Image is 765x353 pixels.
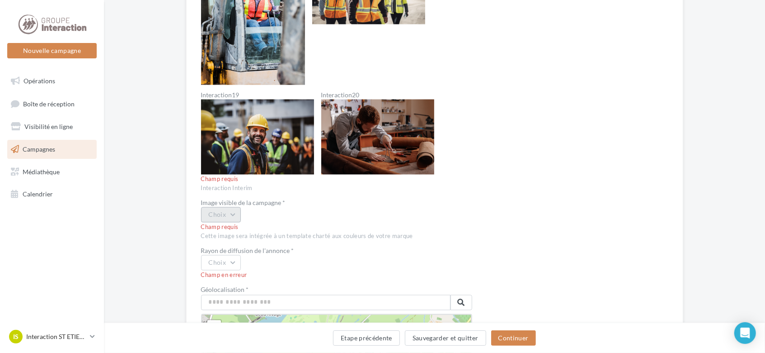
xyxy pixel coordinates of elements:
img: Interaction20 [321,100,434,175]
a: Boîte de réception [5,94,99,114]
button: Nouvelle campagne [7,43,97,58]
span: Boîte de réception [23,100,75,107]
button: Etape précédente [333,330,400,346]
a: Opérations [5,72,99,91]
div: Rayon de diffusion de l'annonce * [201,248,472,254]
a: Calendrier [5,185,99,204]
span: + [211,321,217,333]
button: Sauvegarder et quitter [405,330,486,346]
a: Campagnes [5,140,99,159]
span: Visibilité en ligne [24,123,73,130]
p: Interaction ST ETIENNE [26,332,86,341]
div: Champ requis [201,224,472,232]
span: IS [13,332,19,341]
span: Campagnes [23,145,55,153]
span: Calendrier [23,190,53,198]
div: Cette image sera intégrée à un template charté aux couleurs de votre marque [201,233,472,241]
div: Champ requis [201,176,472,184]
div: Image visible de la campagne * [201,200,472,206]
a: Médiathèque [5,162,99,181]
label: Interaction19 [201,92,314,99]
a: Visibilité en ligne [5,117,99,136]
a: Zoom in [207,320,221,334]
label: Géolocalisation * [201,287,472,293]
label: Interaction20 [321,92,434,99]
button: Continuer [491,330,536,346]
span: Médiathèque [23,167,60,175]
button: Choix [201,255,241,271]
div: Open Intercom Messenger [734,322,756,344]
img: Interaction19 [201,100,314,175]
button: Choix [201,207,241,223]
div: Interaction Interim [201,185,472,193]
div: Champ en erreur [201,272,472,280]
span: Opérations [23,77,55,85]
a: IS Interaction ST ETIENNE [7,328,97,345]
